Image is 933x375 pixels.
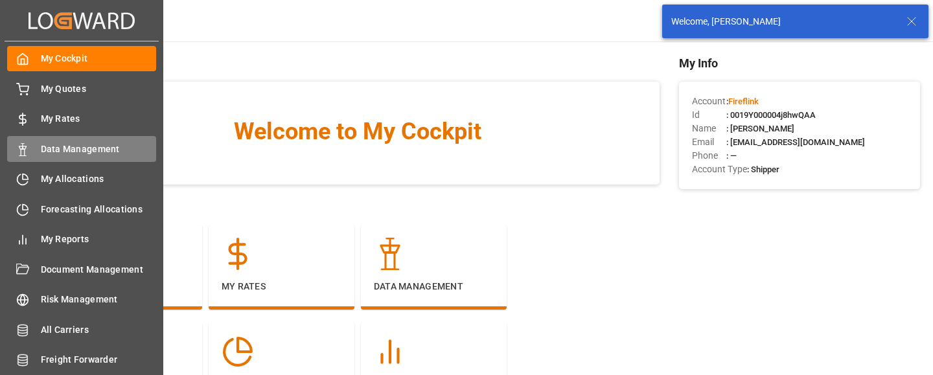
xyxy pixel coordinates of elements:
a: My Quotes [7,76,156,101]
span: : [EMAIL_ADDRESS][DOMAIN_NAME] [726,137,865,147]
p: My Rates [222,280,341,293]
span: My Allocations [41,172,157,186]
span: Account [692,95,726,108]
span: Account Type [692,163,747,176]
span: Freight Forwarder [41,353,157,367]
span: All Carriers [41,323,157,337]
span: : [PERSON_NAME] [726,124,794,133]
span: Welcome to My Cockpit [82,114,634,149]
a: My Rates [7,106,156,131]
span: Name [692,122,726,135]
span: My Info [679,54,920,72]
p: Data Management [374,280,494,293]
span: My Cockpit [41,52,157,65]
span: Fireflink [728,97,759,106]
span: Risk Management [41,293,157,306]
span: Navigation [56,198,660,215]
a: Forecasting Allocations [7,196,156,222]
span: My Quotes [41,82,157,96]
span: My Reports [41,233,157,246]
a: Freight Forwarder [7,347,156,372]
a: Data Management [7,136,156,161]
a: My Allocations [7,166,156,192]
span: : [726,97,759,106]
a: Risk Management [7,287,156,312]
span: Document Management [41,263,157,277]
span: : — [726,151,737,161]
span: Email [692,135,726,149]
a: My Reports [7,227,156,252]
a: Document Management [7,256,156,282]
span: : Shipper [747,165,779,174]
span: Id [692,108,726,122]
span: Phone [692,149,726,163]
a: My Cockpit [7,46,156,71]
span: Data Management [41,142,157,156]
span: : 0019Y000004j8hwQAA [726,110,816,120]
a: All Carriers [7,317,156,342]
div: Welcome, [PERSON_NAME] [671,15,894,28]
span: My Rates [41,112,157,126]
span: Forecasting Allocations [41,203,157,216]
